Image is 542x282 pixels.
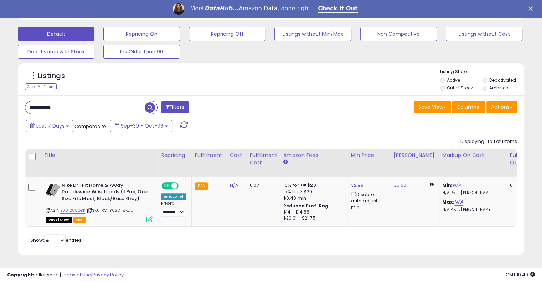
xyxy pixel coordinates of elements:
button: Filters [161,101,189,113]
b: Max: [442,199,455,205]
div: 10% for <= $20 [283,182,342,189]
a: B00I200OBK [60,207,85,214]
button: Inv Older than 90 [103,45,180,59]
p: N/A Profit [PERSON_NAME] [442,207,501,212]
span: ON [162,183,171,189]
span: OFF [177,183,189,189]
div: Amazon Fees [283,152,345,159]
button: Deactivated & In Stock [18,45,94,59]
a: N/A [230,182,238,189]
a: Privacy Policy [92,271,124,278]
img: 51E6MqIu64L._SL40_.jpg [46,182,60,196]
a: 35.60 [394,182,407,189]
div: 0 [510,182,532,189]
div: Displaying 1 to 1 of 1 items [460,138,517,145]
div: Preset: [161,201,186,217]
label: Deactivated [489,77,516,83]
th: The percentage added to the cost of goods (COGS) that forms the calculator for Min & Max prices. [439,149,507,177]
span: FBA [73,217,86,223]
div: Disable auto adjust min [351,190,385,211]
i: Calculated using Dynamic Max Price. [429,182,433,187]
i: DataHub... [204,5,239,12]
span: All listings that are currently out of stock and unavailable for purchase on Amazon [46,217,72,223]
a: N/A [454,199,463,206]
div: Cost [230,152,244,159]
b: Min: [442,182,453,189]
strong: Copyright [7,271,33,278]
div: Amazon AI [161,193,186,200]
div: [PERSON_NAME] [394,152,436,159]
button: Columns [452,101,485,113]
button: Listings without Cost [446,27,522,41]
div: Close [528,6,536,11]
div: Fulfillment Cost [250,152,277,166]
div: Fulfillment [195,152,223,159]
label: Archived [489,85,508,91]
div: Repricing [161,152,189,159]
div: 17% for > $20 [283,189,342,195]
button: Actions [486,101,517,113]
h5: Listings [38,71,65,81]
img: Profile image for Georgie [173,3,184,15]
span: Columns [456,103,479,111]
a: N/A [453,182,461,189]
span: | SKU: RC-Y02D-8KDU [86,207,133,213]
div: Meet Amazon Data, done right. [190,5,312,12]
div: $0.40 min [283,195,342,201]
button: Default [18,27,94,41]
button: Repricing On [103,27,180,41]
div: $20.01 - $21.75 [283,215,342,221]
span: Show: entries [30,237,82,243]
div: Title [44,152,155,159]
p: Listing States: [440,68,524,75]
span: Compared to: [74,123,107,130]
label: Out of Stock [447,85,473,91]
label: Active [447,77,460,83]
span: 2025-10-14 10:40 GMT [506,271,535,278]
b: Nike Dri-Fit Home & Away Doublewide Wristbands (1 Pair, One Size Fits Most, Black/Base Grey) [62,182,148,204]
button: Save View [414,101,451,113]
button: Repricing Off [189,27,265,41]
div: Clear All Filters [25,83,57,90]
div: $14 - $14.88 [283,209,342,215]
div: Markup on Cost [442,152,504,159]
a: Check It Out [318,5,358,13]
span: Last 7 Days [36,122,64,129]
a: 32.99 [351,182,364,189]
small: FBA [195,182,208,190]
small: Amazon Fees. [283,159,288,165]
a: Terms of Use [61,271,91,278]
p: N/A Profit [PERSON_NAME] [442,190,501,195]
div: 6.07 [250,182,275,189]
button: Sep-30 - Oct-06 [110,120,172,132]
button: Last 7 Days [26,120,73,132]
div: ASIN: [46,182,153,222]
div: Min Price [351,152,388,159]
div: seller snap | | [7,272,124,278]
div: Fulfillable Quantity [510,152,535,166]
button: Non Competitive [360,27,437,41]
button: Listings without Min/Max [274,27,351,41]
span: Sep-30 - Oct-06 [121,122,164,129]
b: Reduced Prof. Rng. [283,203,330,209]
